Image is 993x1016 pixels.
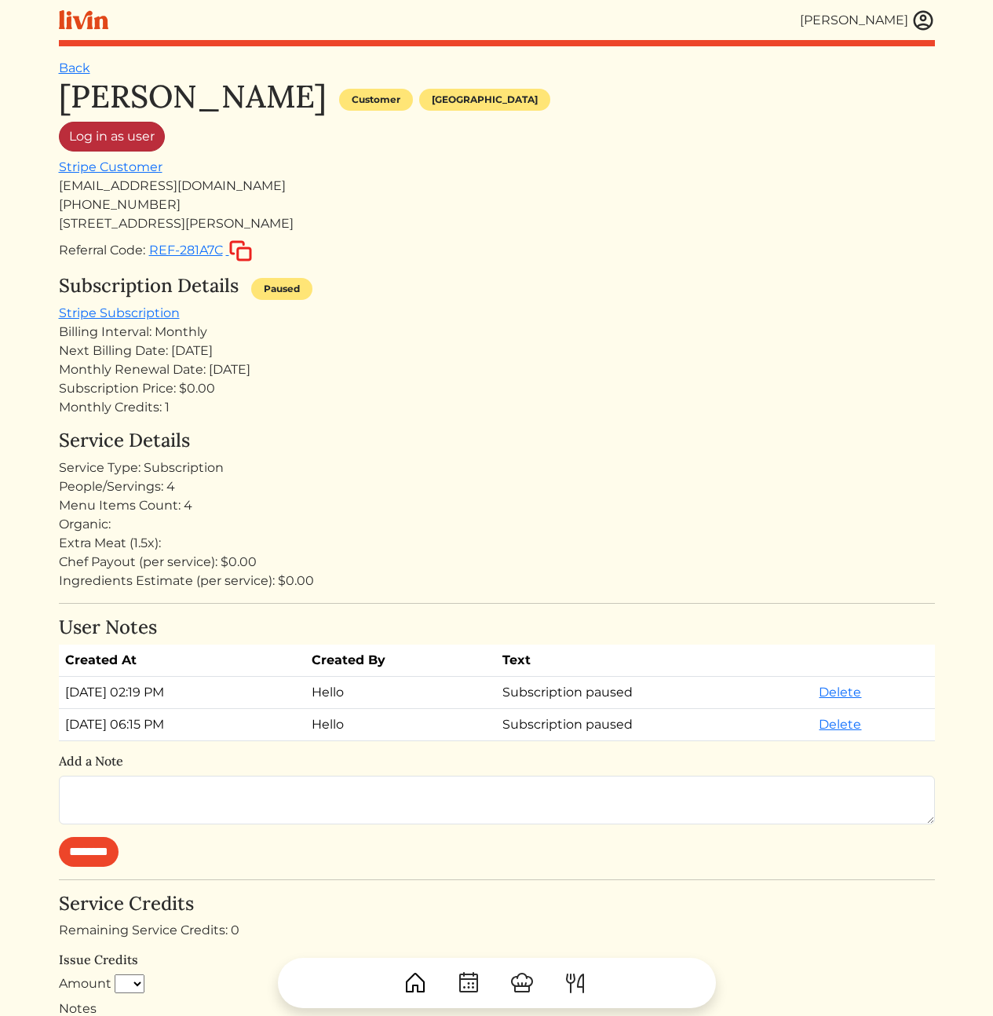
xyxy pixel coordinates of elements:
span: REF-281A7C [149,243,223,258]
div: Extra Meat (1.5x): [59,534,935,553]
img: ChefHat-a374fb509e4f37eb0702ca99f5f64f3b6956810f32a249b33092029f8484b388.svg [509,970,535,996]
span: Referral Code: [59,243,145,258]
img: CalendarDots-5bcf9d9080389f2a281d69619e1c85352834be518fbc73d9501aef674afc0d57.svg [456,970,481,996]
div: [STREET_ADDRESS][PERSON_NAME] [59,214,935,233]
div: [PHONE_NUMBER] [59,196,935,214]
h4: User Notes [59,616,935,639]
a: Delete [819,685,861,700]
img: ForkKnife-55491504ffdb50bab0c1e09e7649658475375261d09fd45db06cec23bce548bf.svg [563,970,588,996]
div: Organic: [59,515,935,534]
div: [GEOGRAPHIC_DATA] [419,89,550,111]
div: Remaining Service Credits: 0 [59,921,935,940]
th: Created At [59,645,305,677]
div: Service Type: Subscription [59,459,935,477]
div: Subscription Price: $0.00 [59,379,935,398]
img: copy-c88c4d5ff2289bbd861d3078f624592c1430c12286b036973db34a3c10e19d95.svg [229,240,252,261]
h4: Subscription Details [59,275,239,298]
img: user_account-e6e16d2ec92f44fc35f99ef0dc9cddf60790bfa021a6ecb1c896eb5d2907b31c.svg [911,9,935,32]
div: Customer [339,89,413,111]
a: Stripe Customer [59,159,162,174]
td: [DATE] 02:19 PM [59,677,305,709]
a: Back [59,60,90,75]
div: [PERSON_NAME] [800,11,908,30]
div: Chef Payout (per service): $0.00 [59,553,935,572]
td: Hello [305,709,497,741]
img: livin-logo-a0d97d1a881af30f6274990eb6222085a2533c92bbd1e4f22c21b4f0d0e3210c.svg [59,10,108,30]
h4: Service Credits [59,893,935,915]
a: Delete [819,717,861,732]
div: Menu Items Count: 4 [59,496,935,515]
h4: Service Details [59,429,935,452]
th: Text [496,645,812,677]
td: [DATE] 06:15 PM [59,709,305,741]
img: House-9bf13187bcbb5817f509fe5e7408150f90897510c4275e13d0d5fca38e0b5951.svg [403,970,428,996]
td: Subscription paused [496,677,812,709]
div: Monthly Credits: 1 [59,398,935,417]
div: People/Servings: 4 [59,477,935,496]
h1: [PERSON_NAME] [59,78,327,115]
h6: Add a Note [59,754,935,769]
div: Next Billing Date: [DATE] [59,342,935,360]
td: Subscription paused [496,709,812,741]
div: Paused [251,278,312,300]
a: Log in as user [59,122,165,152]
div: Ingredients Estimate (per service): $0.00 [59,572,935,590]
td: Hello [305,677,497,709]
div: [EMAIL_ADDRESS][DOMAIN_NAME] [59,177,935,196]
div: Monthly Renewal Date: [DATE] [59,360,935,379]
a: Stripe Subscription [59,305,180,320]
button: REF-281A7C [148,239,253,262]
div: Billing Interval: Monthly [59,323,935,342]
th: Created By [305,645,497,677]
